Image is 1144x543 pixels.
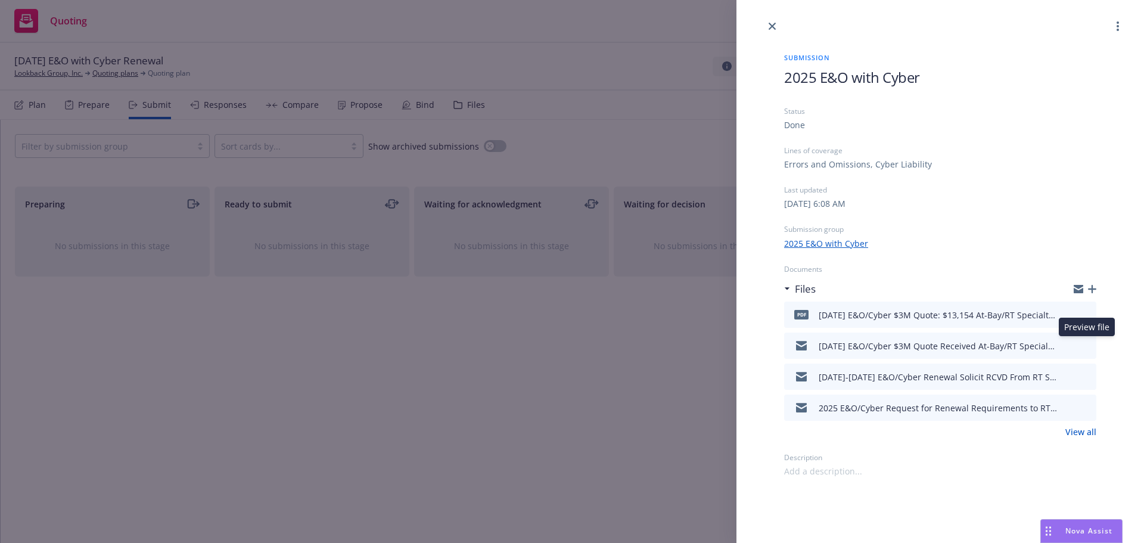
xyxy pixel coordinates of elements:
[784,106,1096,116] div: Status
[1081,308,1092,322] button: preview file
[819,402,1057,414] div: 2025 E&O/Cyber Request for Renewal Requirements to RT Specialty.eml
[819,309,1057,321] div: [DATE] E&O/Cyber $3M Quote: $13,154 At-Bay/RT Specialty.pdf
[784,237,868,250] a: 2025 E&O with Cyber
[819,371,1057,383] div: [DATE]-[DATE] E&O/Cyber Renewal Solicit RCVD From RT Specialty.eml
[784,281,816,297] div: Files
[784,185,1096,195] div: Last updated
[794,310,809,319] span: pdf
[1062,308,1071,322] button: download file
[795,281,816,297] h3: Files
[1081,401,1092,415] button: preview file
[1111,19,1125,33] a: more
[1040,519,1123,543] button: Nova Assist
[784,197,845,210] div: [DATE] 6:08 AM
[1062,339,1071,353] button: download file
[784,52,1096,63] span: Submission
[1081,339,1092,353] button: preview file
[819,340,1057,352] div: [DATE] E&O/Cyber $3M Quote Received At-Bay/RT Specialty.msg
[1065,526,1112,536] span: Nova Assist
[765,19,779,33] a: close
[784,158,932,170] div: Errors and Omissions, Cyber Liability
[784,224,1096,234] div: Submission group
[1041,520,1056,542] div: Drag to move
[784,119,805,131] div: Done
[784,264,1096,274] div: Documents
[1062,401,1071,415] button: download file
[784,452,1096,463] div: Description
[784,145,1096,156] div: Lines of coverage
[1062,370,1071,384] button: download file
[1059,318,1115,336] div: Preview file
[1081,370,1092,384] button: preview file
[784,67,920,87] span: 2025 E&O with Cyber
[1065,426,1096,438] a: View all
